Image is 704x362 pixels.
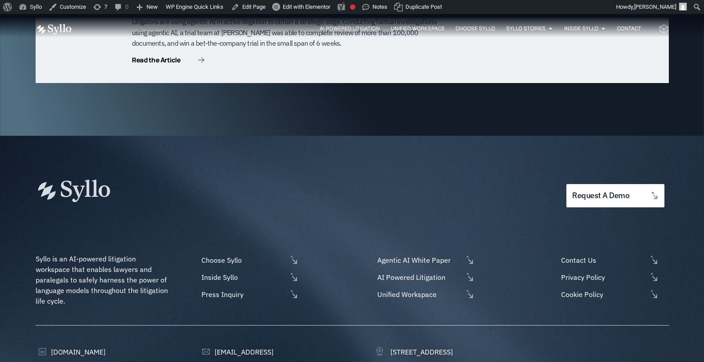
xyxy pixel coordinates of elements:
[375,272,474,282] a: AI Powered Litigation
[634,4,676,10] span: [PERSON_NAME]
[350,4,355,10] div: Focus keyphrase not set
[391,25,445,33] a: Unified Workspace
[617,25,641,33] a: Contact
[564,25,598,33] a: Inside Syllo
[559,272,668,282] a: Privacy Policy
[375,272,463,282] span: AI Powered Litigation
[375,289,463,300] span: Unified Workspace
[388,347,453,357] span: [STREET_ADDRESS]
[559,289,668,300] a: Cookie Policy
[566,184,664,207] a: request a demo
[199,272,287,282] span: Inside Syllo
[132,57,180,63] span: Read the Article
[199,347,274,357] a: [EMAIL_ADDRESS]
[559,255,668,265] a: Contact Us
[89,25,641,33] nav: Menu
[559,289,647,300] span: Cookie Policy
[506,25,546,33] a: Syllo Stories
[320,25,380,33] a: AI Powered Litigation
[199,272,299,282] a: Inside Syllo
[199,255,287,265] span: Choose Syllo
[375,255,463,265] span: Agentic AI White Paper
[375,255,474,265] a: Agentic AI White Paper
[212,347,274,357] span: [EMAIL_ADDRESS]
[375,347,453,357] a: [STREET_ADDRESS]
[572,192,629,200] span: request a demo
[36,254,170,305] span: Syllo is an AI-powered litigation workspace that enables lawyers and paralegals to safely harness...
[283,4,330,10] span: Edit with Elementor
[36,24,72,35] img: white logo
[456,25,495,33] a: Choose Syllo
[132,57,204,65] a: Read the Article
[36,347,106,357] a: [DOMAIN_NAME]
[199,255,299,265] a: Choose Syllo
[375,289,474,300] a: Unified Workspace
[199,289,299,300] a: Press Inquiry
[559,255,647,265] span: Contact Us
[559,272,647,282] span: Privacy Policy
[89,25,641,33] div: Menu Toggle
[199,289,287,300] span: Press Inquiry
[49,347,106,357] span: [DOMAIN_NAME]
